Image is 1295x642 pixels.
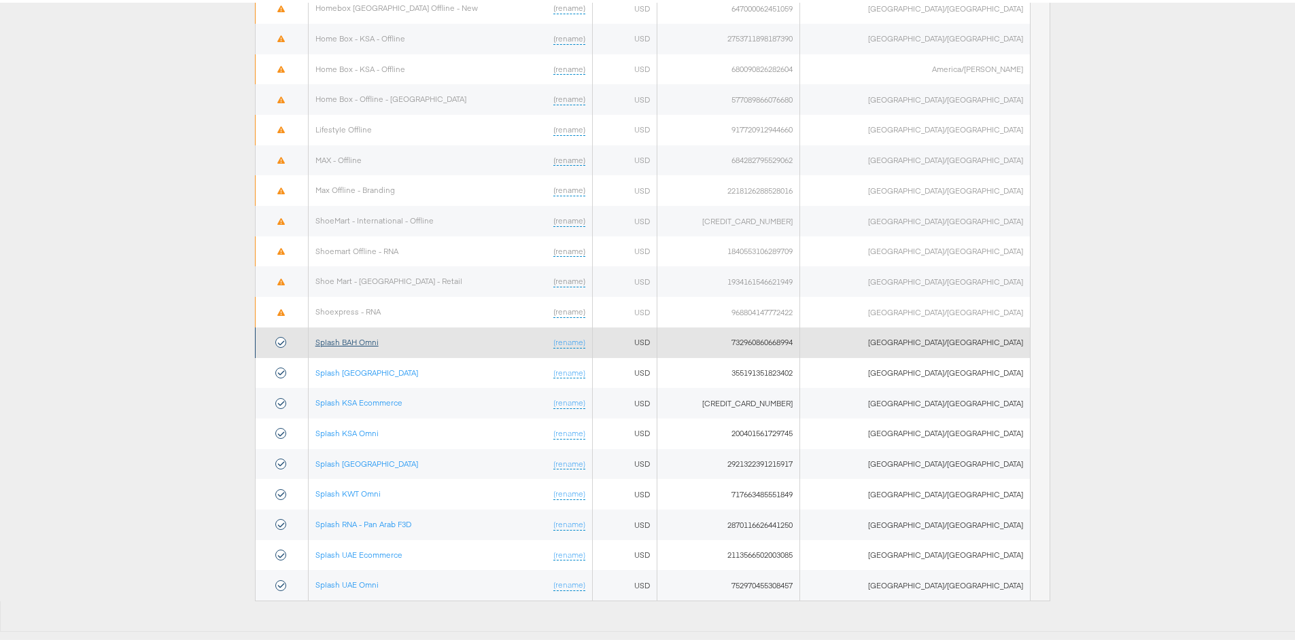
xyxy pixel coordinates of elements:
td: USD [592,325,657,355]
a: Home Box - KSA - Offline [315,61,405,71]
a: Splash KSA Ecommerce [315,395,402,405]
a: (rename) [553,243,585,255]
td: 355191351823402 [657,355,800,386]
a: Splash KWT Omni [315,486,381,496]
td: USD [592,21,657,52]
td: USD [592,52,657,82]
a: ShoeMart - International - Offline [315,213,434,223]
td: 752970455308457 [657,567,800,598]
td: USD [592,567,657,598]
td: America/[PERSON_NAME] [800,52,1031,82]
td: [GEOGRAPHIC_DATA]/[GEOGRAPHIC_DATA] [800,112,1031,143]
td: 200401561729745 [657,416,800,446]
td: 1840553106289709 [657,234,800,264]
td: [GEOGRAPHIC_DATA]/[GEOGRAPHIC_DATA] [800,325,1031,355]
td: USD [592,112,657,143]
td: USD [592,476,657,507]
a: Splash KSA Omni [315,425,379,435]
a: (rename) [553,577,585,588]
td: [GEOGRAPHIC_DATA]/[GEOGRAPHIC_DATA] [800,507,1031,537]
td: [CREDIT_CARD_NUMBER] [657,385,800,416]
a: (rename) [553,213,585,224]
td: 2921322391215917 [657,446,800,477]
td: USD [592,355,657,386]
td: 968804147772422 [657,294,800,325]
td: 2218126288528016 [657,173,800,203]
a: (rename) [553,547,585,558]
a: (rename) [553,516,585,528]
td: 2113566502003085 [657,537,800,568]
td: 2753711898187390 [657,21,800,52]
a: Shoe Mart - [GEOGRAPHIC_DATA] - Retail [315,273,462,283]
td: [GEOGRAPHIC_DATA]/[GEOGRAPHIC_DATA] [800,203,1031,234]
td: 1934161546621949 [657,264,800,294]
a: Lifestyle Offline [315,122,372,132]
td: [GEOGRAPHIC_DATA]/[GEOGRAPHIC_DATA] [800,234,1031,264]
a: Splash RNA - Pan Arab F3D [315,516,411,527]
td: USD [592,173,657,203]
a: Splash BAH Omni [315,334,379,344]
a: Shoemart Offline - RNA [315,243,398,253]
a: Splash [GEOGRAPHIC_DATA] [315,456,418,466]
td: 717663485551849 [657,476,800,507]
a: (rename) [553,182,585,194]
a: Splash UAE Omni [315,577,379,587]
td: [GEOGRAPHIC_DATA]/[GEOGRAPHIC_DATA] [800,416,1031,446]
a: Shoexpress - RNA [315,304,381,314]
td: USD [592,82,657,112]
a: (rename) [553,425,585,437]
td: USD [592,203,657,234]
td: 684282795529062 [657,143,800,173]
td: [GEOGRAPHIC_DATA]/[GEOGRAPHIC_DATA] [800,537,1031,568]
a: (rename) [553,456,585,467]
td: [GEOGRAPHIC_DATA]/[GEOGRAPHIC_DATA] [800,355,1031,386]
td: USD [592,264,657,294]
td: 577089866076680 [657,82,800,112]
a: (rename) [553,152,585,164]
a: MAX - Offline [315,152,362,162]
td: [GEOGRAPHIC_DATA]/[GEOGRAPHIC_DATA] [800,21,1031,52]
td: [GEOGRAPHIC_DATA]/[GEOGRAPHIC_DATA] [800,264,1031,294]
a: Splash [GEOGRAPHIC_DATA] [315,365,418,375]
td: USD [592,234,657,264]
td: [GEOGRAPHIC_DATA]/[GEOGRAPHIC_DATA] [800,446,1031,477]
a: (rename) [553,334,585,346]
a: (rename) [553,395,585,406]
td: [GEOGRAPHIC_DATA]/[GEOGRAPHIC_DATA] [800,385,1031,416]
td: USD [592,294,657,325]
td: 2870116626441250 [657,507,800,537]
td: [CREDIT_CARD_NUMBER] [657,203,800,234]
td: 680090826282604 [657,52,800,82]
td: USD [592,143,657,173]
a: (rename) [553,91,585,103]
a: (rename) [553,273,585,285]
td: USD [592,385,657,416]
td: [GEOGRAPHIC_DATA]/[GEOGRAPHIC_DATA] [800,82,1031,112]
td: USD [592,416,657,446]
a: (rename) [553,61,585,73]
td: 917720912944660 [657,112,800,143]
td: 732960860668994 [657,325,800,355]
a: Splash UAE Ecommerce [315,547,402,557]
a: (rename) [553,31,585,42]
a: (rename) [553,486,585,497]
td: [GEOGRAPHIC_DATA]/[GEOGRAPHIC_DATA] [800,567,1031,598]
td: USD [592,537,657,568]
td: USD [592,507,657,537]
td: [GEOGRAPHIC_DATA]/[GEOGRAPHIC_DATA] [800,476,1031,507]
a: Home Box - Offline - [GEOGRAPHIC_DATA] [315,91,466,101]
a: Home Box - KSA - Offline [315,31,405,41]
a: (rename) [553,122,585,133]
td: [GEOGRAPHIC_DATA]/[GEOGRAPHIC_DATA] [800,173,1031,203]
a: (rename) [553,365,585,376]
td: [GEOGRAPHIC_DATA]/[GEOGRAPHIC_DATA] [800,143,1031,173]
td: [GEOGRAPHIC_DATA]/[GEOGRAPHIC_DATA] [800,294,1031,325]
a: Max Offline - Branding [315,182,395,192]
td: USD [592,446,657,477]
a: (rename) [553,304,585,315]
